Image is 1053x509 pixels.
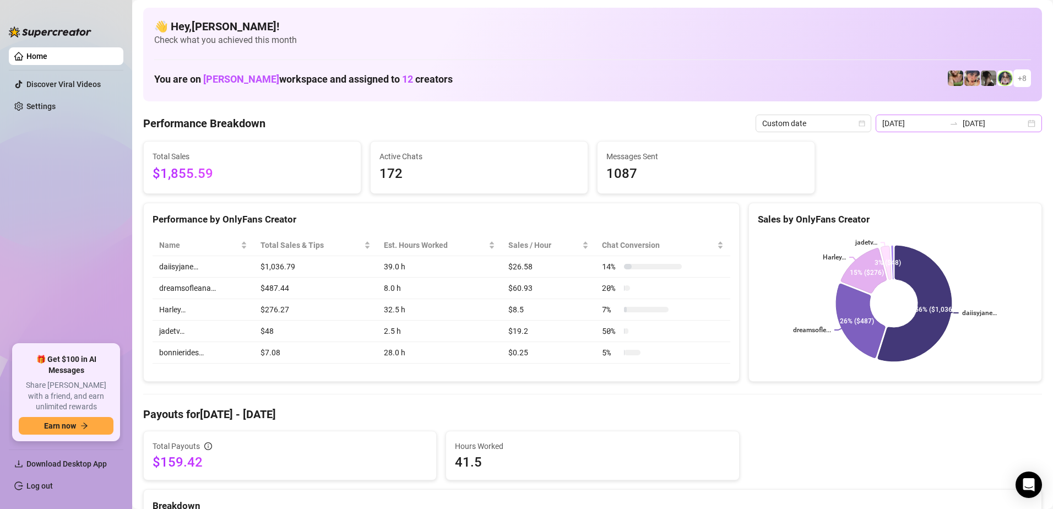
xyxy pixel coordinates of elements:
span: 14 % [602,261,620,273]
td: $8.5 [502,299,596,321]
span: Download Desktop App [26,459,107,468]
td: 8.0 h [377,278,502,299]
td: $487.44 [254,278,377,299]
span: 1087 [606,164,806,185]
text: jadetv… [855,239,877,247]
span: to [949,119,958,128]
td: daiisyjane… [153,256,254,278]
td: 39.0 h [377,256,502,278]
span: [PERSON_NAME] [203,73,279,85]
span: Share [PERSON_NAME] with a friend, and earn unlimited rewards [19,380,113,413]
span: Total Sales & Tips [260,239,362,251]
span: 172 [379,164,579,185]
span: 12 [402,73,413,85]
a: Discover Viral Videos [26,80,101,89]
td: $1,036.79 [254,256,377,278]
h4: Payouts for [DATE] - [DATE] [143,407,1042,422]
td: bonnierides… [153,342,254,364]
span: 50 % [602,325,620,337]
text: Harley… [823,253,846,261]
input: End date [963,117,1025,129]
th: Name [153,235,254,256]
text: daiisyjane… [962,309,997,317]
button: Earn nowarrow-right [19,417,113,435]
td: $276.27 [254,299,377,321]
td: $48 [254,321,377,342]
td: 2.5 h [377,321,502,342]
th: Chat Conversion [595,235,730,256]
span: Total Sales [153,150,352,163]
img: jadetv [997,71,1013,86]
span: 41.5 [455,453,730,471]
td: $7.08 [254,342,377,364]
th: Total Sales & Tips [254,235,377,256]
h1: You are on workspace and assigned to creators [154,73,453,85]
td: $0.25 [502,342,596,364]
span: Chat Conversion [602,239,714,251]
td: 32.5 h [377,299,502,321]
img: logo-BBDzfeDw.svg [9,26,91,37]
div: Sales by OnlyFans Creator [758,212,1033,227]
span: $159.42 [153,453,427,471]
a: Settings [26,102,56,111]
span: 7 % [602,304,620,316]
span: download [14,459,23,468]
div: Open Intercom Messenger [1016,472,1042,498]
td: 28.0 h [377,342,502,364]
span: arrow-right [80,422,88,430]
td: $60.93 [502,278,596,299]
span: Earn now [44,421,76,430]
span: Active Chats [379,150,579,163]
span: $1,855.59 [153,164,352,185]
input: Start date [882,117,945,129]
a: Log out [26,481,53,490]
span: Name [159,239,238,251]
span: info-circle [204,442,212,450]
span: Custom date [762,115,865,132]
span: Check what you achieved this month [154,34,1031,46]
span: Messages Sent [606,150,806,163]
div: Est. Hours Worked [384,239,486,251]
h4: Performance Breakdown [143,116,265,131]
img: daiisyjane [981,71,996,86]
span: 20 % [602,282,620,294]
img: dreamsofleana [948,71,963,86]
span: 🎁 Get $100 in AI Messages [19,354,113,376]
th: Sales / Hour [502,235,596,256]
span: Sales / Hour [508,239,580,251]
span: calendar [859,120,865,127]
a: Home [26,52,47,61]
td: dreamsofleana… [153,278,254,299]
td: $19.2 [502,321,596,342]
td: $26.58 [502,256,596,278]
td: jadetv… [153,321,254,342]
span: Total Payouts [153,440,200,452]
div: Performance by OnlyFans Creator [153,212,730,227]
text: dreamsofle... [793,326,831,334]
span: swap-right [949,119,958,128]
h4: 👋 Hey, [PERSON_NAME] ! [154,19,1031,34]
span: + 8 [1018,72,1027,84]
img: bonnierides [964,71,980,86]
span: Hours Worked [455,440,730,452]
td: Harley… [153,299,254,321]
span: 5 % [602,346,620,359]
